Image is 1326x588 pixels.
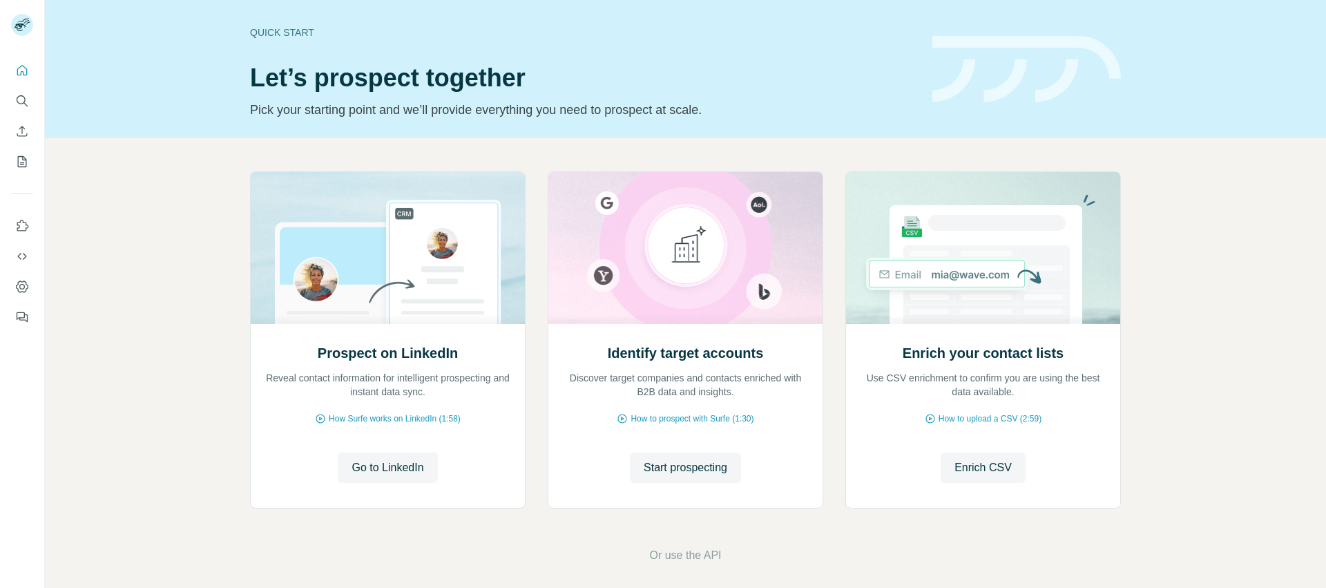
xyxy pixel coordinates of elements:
button: My lists [11,149,33,174]
p: Use CSV enrichment to confirm you are using the best data available. [860,371,1106,399]
span: How Surfe works on LinkedIn (1:58) [329,412,461,425]
span: Enrich CSV [954,459,1012,476]
img: Identify target accounts [548,172,823,324]
p: Pick your starting point and we’ll provide everything you need to prospect at scale. [250,100,916,120]
button: Search [11,88,33,113]
button: Quick start [11,58,33,83]
button: Enrich CSV [11,119,33,144]
div: Quick start [250,26,916,39]
h2: Prospect on LinkedIn [318,343,458,363]
img: Enrich your contact lists [845,172,1121,324]
h2: Identify target accounts [608,343,764,363]
button: Start prospecting [630,453,741,483]
span: Go to LinkedIn [352,459,423,476]
button: Or use the API [649,547,721,564]
span: Start prospecting [644,459,727,476]
img: banner [932,36,1121,103]
button: Go to LinkedIn [338,453,437,483]
button: Use Surfe on LinkedIn [11,214,33,238]
p: Reveal contact information for intelligent prospecting and instant data sync. [265,371,511,399]
button: Dashboard [11,274,33,299]
span: How to upload a CSV (2:59) [939,412,1041,425]
h2: Enrich your contact lists [903,343,1064,363]
button: Feedback [11,305,33,330]
button: Enrich CSV [941,453,1026,483]
p: Discover target companies and contacts enriched with B2B data and insights. [562,371,809,399]
span: How to prospect with Surfe (1:30) [631,412,753,425]
button: Use Surfe API [11,244,33,269]
h1: Let’s prospect together [250,64,916,92]
img: Prospect on LinkedIn [250,172,526,324]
